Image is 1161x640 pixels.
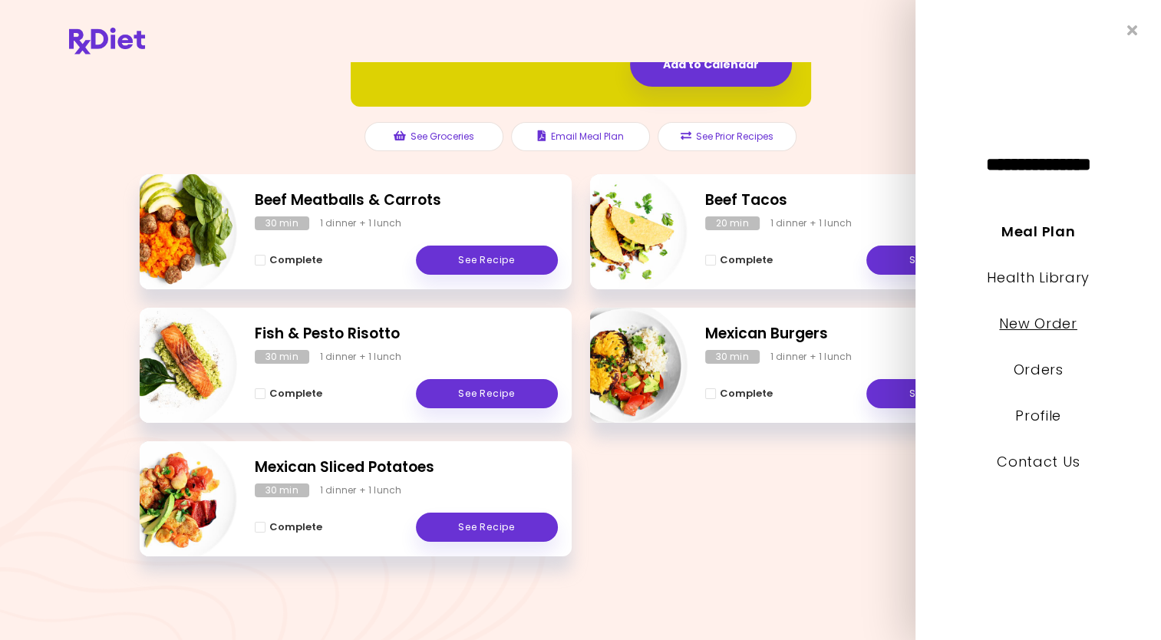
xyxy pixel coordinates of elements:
[1013,360,1063,379] a: Orders
[705,251,773,269] button: Complete - Beef Tacos
[720,254,773,266] span: Complete
[770,350,853,364] div: 1 dinner + 1 lunch
[255,190,558,212] h2: Beef Meatballs & Carrots
[255,457,558,479] h2: Mexican Sliced Potatoes
[255,384,322,403] button: Complete - Fish & Pesto Risotto
[269,521,322,533] span: Complete
[705,323,1008,345] h2: Mexican Burgers
[630,42,792,87] a: Add to Calendar
[255,216,309,230] div: 30 min
[705,350,760,364] div: 30 min
[320,350,402,364] div: 1 dinner + 1 lunch
[320,483,402,497] div: 1 dinner + 1 lunch
[320,216,402,230] div: 1 dinner + 1 lunch
[705,384,773,403] button: Complete - Mexican Burgers
[866,379,1008,408] a: See Recipe - Mexican Burgers
[560,302,688,429] img: Info - Mexican Burgers
[658,122,797,151] button: See Prior Recipes
[416,513,558,542] a: See Recipe - Mexican Sliced Potatoes
[511,122,650,151] button: Email Meal Plan
[560,168,688,295] img: Info - Beef Tacos
[255,323,558,345] h2: Fish & Pesto Risotto
[110,302,237,429] img: Info - Fish & Pesto Risotto
[110,435,237,562] img: Info - Mexican Sliced Potatoes
[705,216,760,230] div: 20 min
[416,246,558,275] a: See Recipe - Beef Meatballs & Carrots
[1015,406,1061,425] a: Profile
[705,190,1008,212] h2: Beef Tacos
[999,314,1077,333] a: New Order
[255,518,322,536] button: Complete - Mexican Sliced Potatoes
[997,452,1080,471] a: Contact Us
[720,388,773,400] span: Complete
[269,254,322,266] span: Complete
[69,28,145,54] img: RxDiet
[770,216,853,230] div: 1 dinner + 1 lunch
[987,268,1090,287] a: Health Library
[255,350,309,364] div: 30 min
[1127,23,1138,38] i: Close
[255,483,309,497] div: 30 min
[1001,222,1075,241] a: Meal Plan
[364,122,503,151] button: See Groceries
[269,388,322,400] span: Complete
[255,251,322,269] button: Complete - Beef Meatballs & Carrots
[416,379,558,408] a: See Recipe - Fish & Pesto Risotto
[866,246,1008,275] a: See Recipe - Beef Tacos
[110,168,237,295] img: Info - Beef Meatballs & Carrots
